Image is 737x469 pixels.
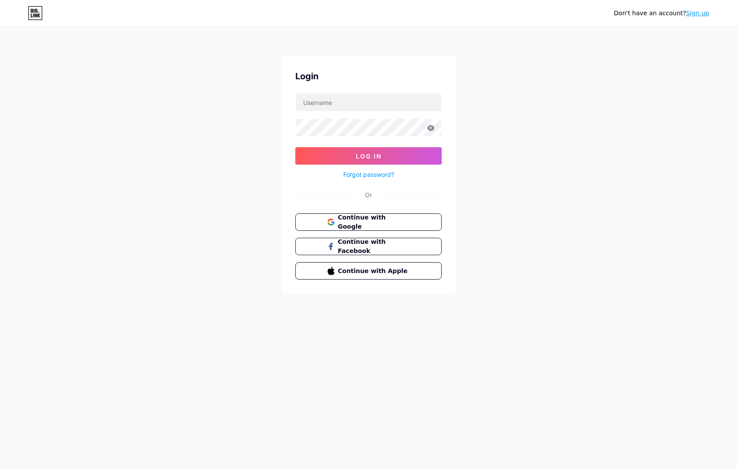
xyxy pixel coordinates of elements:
div: Or [365,190,372,199]
div: Login [295,70,442,83]
span: Continue with Apple [338,267,410,276]
button: Continue with Facebook [295,238,442,255]
button: Log In [295,147,442,165]
button: Continue with Apple [295,262,442,280]
span: Continue with Facebook [338,237,410,256]
span: Continue with Google [338,213,410,231]
span: Log In [356,152,382,160]
button: Continue with Google [295,213,442,231]
input: Username [296,94,441,111]
a: Forgot password? [343,170,394,179]
div: Don't have an account? [614,9,709,18]
a: Sign up [686,10,709,17]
